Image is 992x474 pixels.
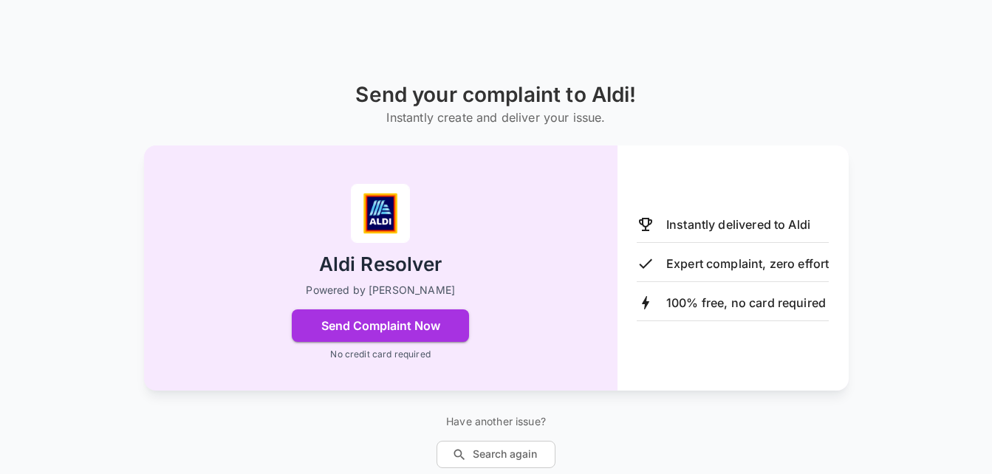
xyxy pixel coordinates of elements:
[666,216,810,233] p: Instantly delivered to Aldi
[666,255,829,272] p: Expert complaint, zero effort
[355,107,636,128] h6: Instantly create and deliver your issue.
[306,283,455,298] p: Powered by [PERSON_NAME]
[351,184,410,243] img: Aldi
[437,414,555,429] p: Have another issue?
[330,348,430,361] p: No credit card required
[437,441,555,468] button: Search again
[355,83,636,107] h1: Send your complaint to Aldi!
[666,294,826,312] p: 100% free, no card required
[292,309,469,342] button: Send Complaint Now
[319,252,442,278] h2: Aldi Resolver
